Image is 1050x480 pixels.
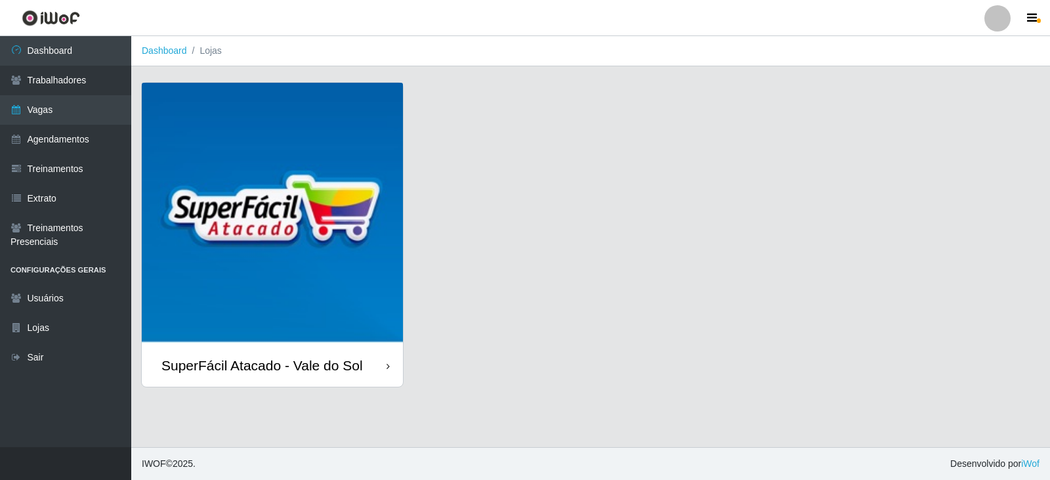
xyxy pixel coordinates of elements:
a: Dashboard [142,45,187,56]
a: iWof [1021,458,1039,469]
li: Lojas [187,44,222,58]
nav: breadcrumb [131,36,1050,66]
span: IWOF [142,458,166,469]
span: © 2025 . [142,457,196,471]
div: SuperFácil Atacado - Vale do Sol [161,357,363,374]
img: cardImg [142,83,403,344]
img: CoreUI Logo [22,10,80,26]
a: SuperFácil Atacado - Vale do Sol [142,83,403,387]
span: Desenvolvido por [950,457,1039,471]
